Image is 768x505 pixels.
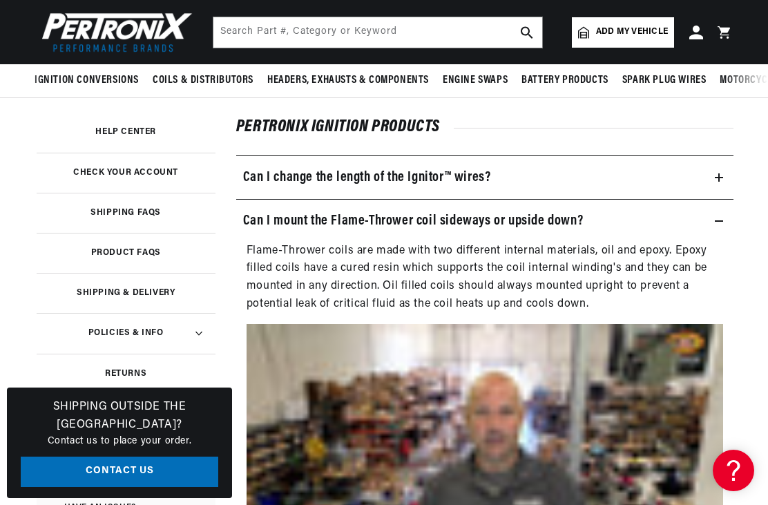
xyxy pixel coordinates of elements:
[88,330,164,336] h3: Policies & Info
[515,64,615,97] summary: Battery Products
[37,153,215,193] a: Check your account
[37,233,215,273] a: Product FAQs
[247,242,723,313] p: Flame-Thrower coils are made with two different internal materials, oil and epoxy. Epoxy filled c...
[21,399,218,434] h3: Shipping Outside the [GEOGRAPHIC_DATA]?
[77,289,175,296] h3: Shipping & Delivery
[596,26,668,39] span: Add my vehicle
[615,64,713,97] summary: Spark Plug Wires
[572,17,674,48] a: Add my vehicle
[443,73,508,88] span: Engine Swaps
[37,193,215,233] a: Shipping FAQs
[37,354,215,394] a: Returns
[95,128,156,135] h3: Help Center
[243,210,583,232] h3: Can I mount the Flame-Thrower coil sideways or upside down?
[236,119,454,135] span: Pertronix Ignition Products
[37,112,215,152] a: Help Center
[622,73,707,88] span: Spark Plug Wires
[146,64,260,97] summary: Coils & Distributors
[243,166,491,189] h3: Can I change the length of the Ignitor™ wires?
[21,434,218,449] p: Contact us to place your order.
[35,8,193,56] img: Pertronix
[91,249,161,256] h3: Product FAQs
[436,64,515,97] summary: Engine Swaps
[35,73,139,88] span: Ignition Conversions
[105,370,146,377] h3: Returns
[153,73,253,88] span: Coils & Distributors
[35,64,146,97] summary: Ignition Conversions
[236,156,733,199] summary: Can I change the length of the Ignitor™ wires?
[260,64,436,97] summary: Headers, Exhausts & Components
[512,17,542,48] button: search button
[521,73,608,88] span: Battery Products
[73,169,178,176] h3: Check your account
[213,17,542,48] input: Search Part #, Category or Keyword
[267,73,429,88] span: Headers, Exhausts & Components
[90,209,161,216] h3: Shipping FAQs
[37,273,215,313] a: Shipping & Delivery
[21,457,218,488] a: Contact Us
[37,313,215,353] summary: Policies & Info
[236,200,733,242] summary: Can I mount the Flame-Thrower coil sideways or upside down?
